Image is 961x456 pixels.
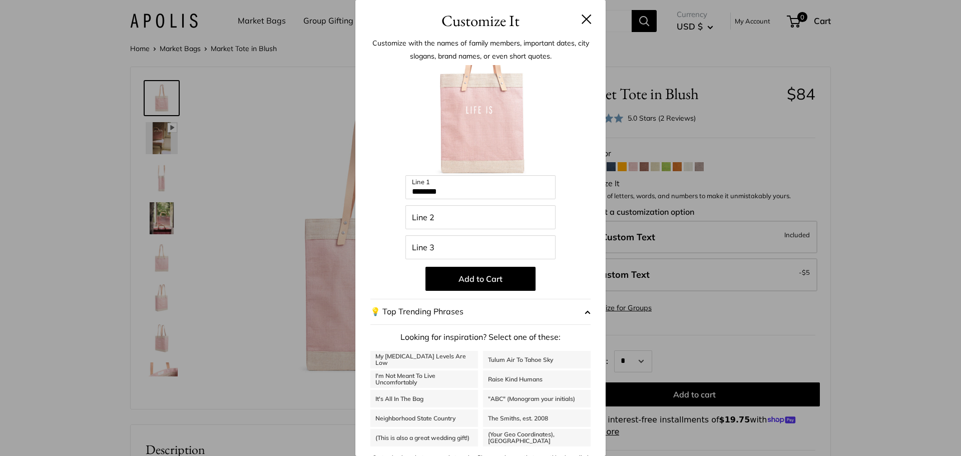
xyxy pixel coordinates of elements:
[370,429,478,446] a: (This is also a great wedding gift!)
[425,267,536,291] button: Add to Cart
[370,37,591,63] p: Customize with the names of family members, important dates, city slogans, brand names, or even s...
[483,370,591,388] a: Raise Kind Humans
[425,65,536,175] img: customizer-prod
[370,351,478,368] a: My [MEDICAL_DATA] Levels Are Low
[483,351,591,368] a: Tulum Air To Tahoe Sky
[483,390,591,407] a: "ABC" (Monogram your initials)
[370,390,478,407] a: It's All In The Bag
[370,370,478,388] a: I'm Not Meant To Live Uncomfortably
[370,409,478,427] a: Neighborhood State Country
[483,409,591,427] a: The Smiths, est. 2008
[370,9,591,33] h3: Customize It
[483,429,591,446] a: (Your Geo Coordinates), [GEOGRAPHIC_DATA]
[8,418,107,448] iframe: Sign Up via Text for Offers
[370,330,591,345] p: Looking for inspiration? Select one of these:
[370,299,591,325] button: 💡 Top Trending Phrases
